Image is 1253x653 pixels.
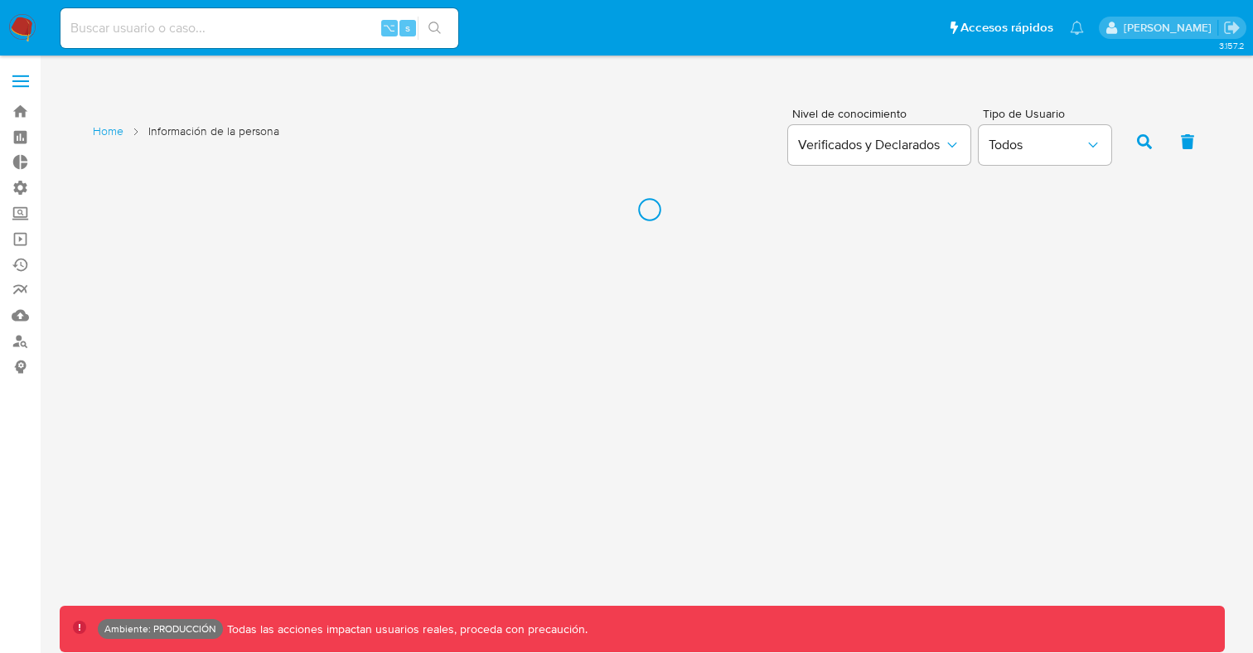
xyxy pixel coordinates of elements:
[60,17,458,39] input: Buscar usuario o caso...
[223,622,588,637] p: Todas las acciones impactan usuarios reales, proceda con precaución.
[148,123,279,139] span: Información de la persona
[93,117,279,163] nav: List of pages
[93,123,123,139] a: Home
[960,19,1053,36] span: Accesos rápidos
[418,17,452,40] button: search-icon
[383,20,395,36] span: ⌥
[983,108,1115,119] span: Tipo de Usuario
[405,20,410,36] span: s
[1223,19,1241,36] a: Salir
[792,108,970,119] span: Nivel de conocimiento
[979,125,1111,165] button: Todos
[1070,21,1084,35] a: Notificaciones
[798,137,944,153] span: Verificados y Declarados
[1124,20,1217,36] p: kevin.palacios@mercadolibre.com
[989,137,1085,153] span: Todos
[104,626,216,632] p: Ambiente: PRODUCCIÓN
[788,125,970,165] button: Verificados y Declarados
